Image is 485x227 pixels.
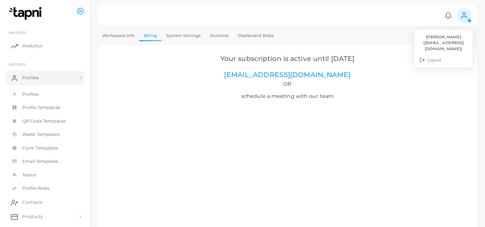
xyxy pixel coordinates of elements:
[108,81,467,99] h4: schedule a meeting with our team
[220,55,354,63] span: Your subscription is active until [DATE]
[5,114,84,128] a: QR Code Templates
[5,168,84,182] a: Teams
[139,30,162,41] a: Billing
[5,209,84,224] a: Products
[233,30,279,41] a: Dashboard Roles
[22,145,59,151] span: Form Templates
[22,185,50,191] span: Profile Roles
[283,81,291,87] span: Or
[22,118,66,124] span: QR Code Templates
[22,75,39,81] span: Profiles
[22,158,59,165] span: Email Templates
[162,30,205,41] a: System Settings
[22,104,60,111] span: Profile Templates
[22,199,42,205] span: Contacts
[98,30,139,41] a: Workspace Info
[22,172,37,178] span: Teams
[22,213,43,220] span: Products
[6,7,46,20] img: logo
[5,71,84,85] a: Profiles
[205,30,233,41] a: Domains
[9,62,25,67] span: ENTITIES
[5,195,84,209] a: Contacts
[5,141,84,155] a: Form Templates
[9,30,26,35] span: INSIGHTS
[5,155,84,168] a: Email Templates
[5,101,84,114] a: Profile Templates
[22,131,60,138] span: Wallet Templates
[224,71,350,79] a: [EMAIL_ADDRESS][DOMAIN_NAME]
[5,39,84,53] a: Analytics
[5,128,84,141] a: Wallet Templates
[427,57,442,63] span: Logout
[22,91,39,98] span: Profiles
[5,88,84,101] a: Profiles
[5,181,84,195] a: Profile Roles
[22,43,42,49] span: Analytics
